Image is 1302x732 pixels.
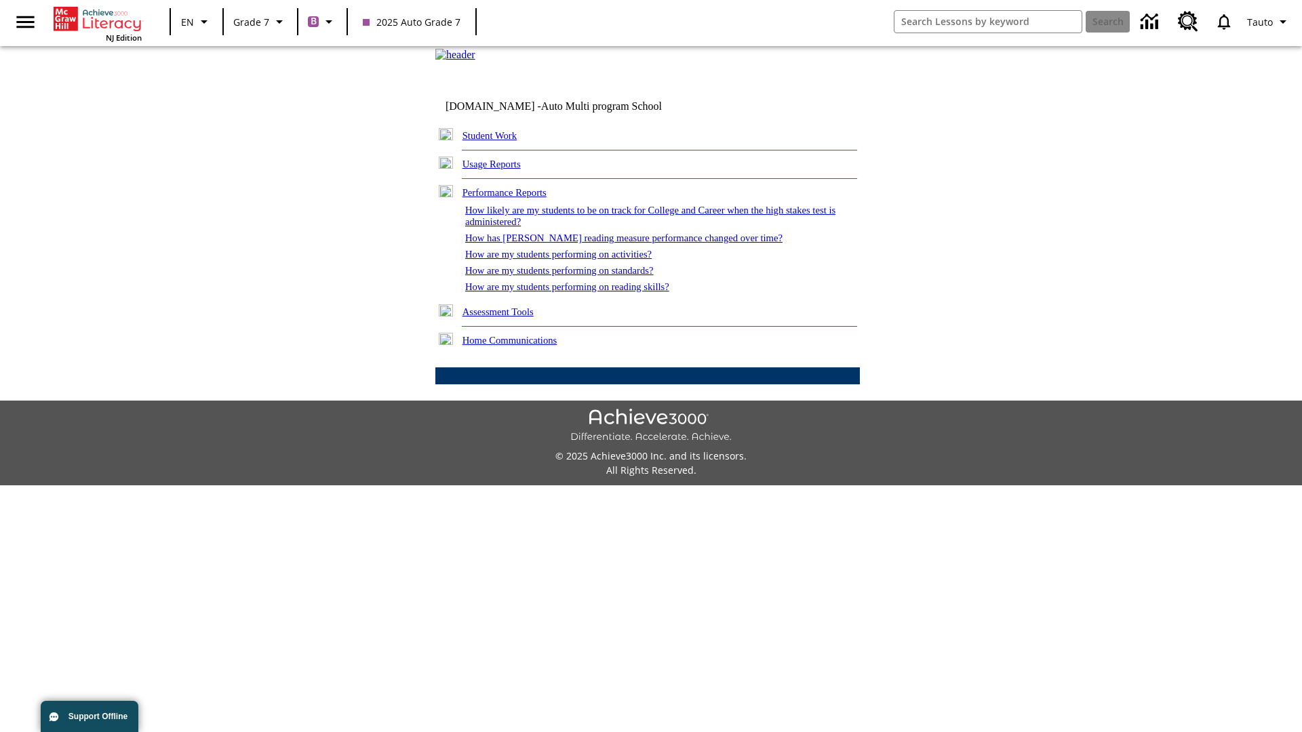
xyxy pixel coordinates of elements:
img: plus.gif [439,304,453,317]
td: [DOMAIN_NAME] - [446,100,695,113]
span: 2025 Auto Grade 7 [363,15,460,29]
img: header [435,49,475,61]
img: minus.gif [439,185,453,197]
a: Student Work [462,130,517,141]
a: How likely are my students to be on track for College and Career when the high stakes test is adm... [465,205,835,227]
a: Resource Center, Will open in new tab [1170,3,1206,40]
a: How has [PERSON_NAME] reading measure performance changed over time? [465,232,783,243]
a: Performance Reports [462,187,547,198]
span: NJ Edition [106,33,142,43]
span: Support Offline [68,712,127,721]
img: Achieve3000 Differentiate Accelerate Achieve [570,409,732,443]
a: How are my students performing on standards? [465,265,654,276]
span: B [311,13,317,30]
nobr: Auto Multi program School [541,100,662,112]
a: Usage Reports [462,159,521,169]
a: How are my students performing on reading skills? [465,281,669,292]
button: Language: EN, Select a language [175,9,218,34]
button: Support Offline [41,701,138,732]
a: Data Center [1132,3,1170,41]
input: search field [894,11,1082,33]
button: Open side menu [5,2,45,42]
a: Home Communications [462,335,557,346]
button: Boost Class color is purple. Change class color [302,9,342,34]
button: Grade: Grade 7, Select a grade [228,9,293,34]
img: plus.gif [439,157,453,169]
a: Assessment Tools [462,306,534,317]
a: How are my students performing on activities? [465,249,652,260]
span: Tauto [1247,15,1273,29]
span: Grade 7 [233,15,269,29]
span: EN [181,15,194,29]
a: Notifications [1206,4,1242,39]
img: plus.gif [439,128,453,140]
button: Profile/Settings [1242,9,1297,34]
div: Home [54,4,142,43]
img: plus.gif [439,333,453,345]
